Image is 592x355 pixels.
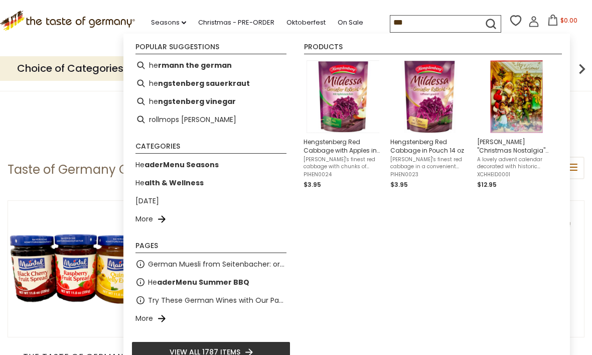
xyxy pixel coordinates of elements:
li: Health & Wellness [131,174,290,192]
li: Heidel "Christmas Nostalgia" Chocolate Advent Calendar, 2.6 oz [473,56,560,194]
li: hengstenberg sauerkraut [131,74,290,92]
li: rollmops herring [131,110,290,129]
li: Categories [135,143,286,154]
li: HeaderMenu Summer BBQ [131,273,290,291]
span: [PERSON_NAME]'s finest red cabbage in a convenient pouch which is affordable and easy to ship. Th... [390,156,469,170]
span: $3.95 [304,180,321,189]
button: $0.00 [541,15,584,30]
b: rmann the german [158,60,232,71]
img: Maintal "Black-Red-Golden" Premium Fruit Preserves, 3 pack - SPECIAL PRICE [8,201,144,337]
li: Hengstenberg Red Cabbage with Apples in Pouch 14 oz [300,56,386,194]
span: $0.00 [560,16,577,25]
span: [PERSON_NAME] "Christmas Nostalgia" Chocolate Advent Calendar, 2.6 oz [477,138,556,155]
b: aderMenu Seasons [144,160,219,170]
a: On Sale [338,17,363,28]
a: Hengstenberg Red Cabbage with Apples in Pouch 14 oz[PERSON_NAME]'s finest red cabbage with chunks... [304,60,382,190]
li: Pages [135,242,286,253]
a: Seasons [151,17,186,28]
li: Popular suggestions [135,43,286,54]
span: XCHHEID0001 [477,171,556,178]
li: [DATE] [131,192,290,210]
img: next arrow [572,59,592,79]
span: PIHEN0023 [390,171,469,178]
a: Oktoberfest [286,17,326,28]
b: ngstenberg vinegar [158,96,236,107]
li: Hengstenberg Red Cabbage in Pouch 14 oz [386,56,473,194]
span: He [148,277,249,288]
a: Health & Wellness [135,177,204,189]
span: Hengstenberg Red Cabbage with Apples in Pouch 14 oz [304,138,382,155]
h1: Taste of Germany Collections [8,162,186,177]
li: hermann the german [131,56,290,74]
a: Hengstenberg Red Cabbage in Pouch 14 oz[PERSON_NAME]'s finest red cabbage in a convenient pouch w... [390,60,469,190]
b: aderMenu Summer BBQ [157,277,249,287]
a: HeaderMenu Seasons [135,159,219,171]
li: German Muesli from Seitenbacher: organic and natural food at its best. [131,255,290,273]
b: alth & Wellness [144,178,204,188]
span: A lovely advent calendar decorated with historic German "Nikolaus" (Santa Claus) designs and fill... [477,156,556,170]
span: PIHEN0024 [304,171,382,178]
span: $3.95 [390,180,408,189]
li: More [131,309,290,327]
li: More [131,210,290,228]
a: German Muesli from Seitenbacher: organic and natural food at its best. [148,259,286,270]
b: ngstenberg sauerkraut [158,78,250,89]
a: Christmas - PRE-ORDER [198,17,274,28]
li: HeaderMenu Seasons [131,156,290,174]
a: [DATE] [135,195,159,207]
li: Products [304,43,562,54]
li: hengstenberg vinegar [131,92,290,110]
span: [PERSON_NAME]'s finest red cabbage with chunks of apples in a convenient pouch which is affordabl... [304,156,382,170]
li: Try These German Wines with Our Pastry or Charcuterie [131,291,290,309]
a: [PERSON_NAME] "Christmas Nostalgia" Chocolate Advent Calendar, 2.6 ozA lovely advent calendar dec... [477,60,556,190]
span: Hengstenberg Red Cabbage in Pouch 14 oz [390,138,469,155]
a: Try These German Wines with Our Pastry or Charcuterie [148,295,286,306]
span: $12.95 [477,180,497,189]
a: HeaderMenu Summer BBQ [148,277,249,288]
